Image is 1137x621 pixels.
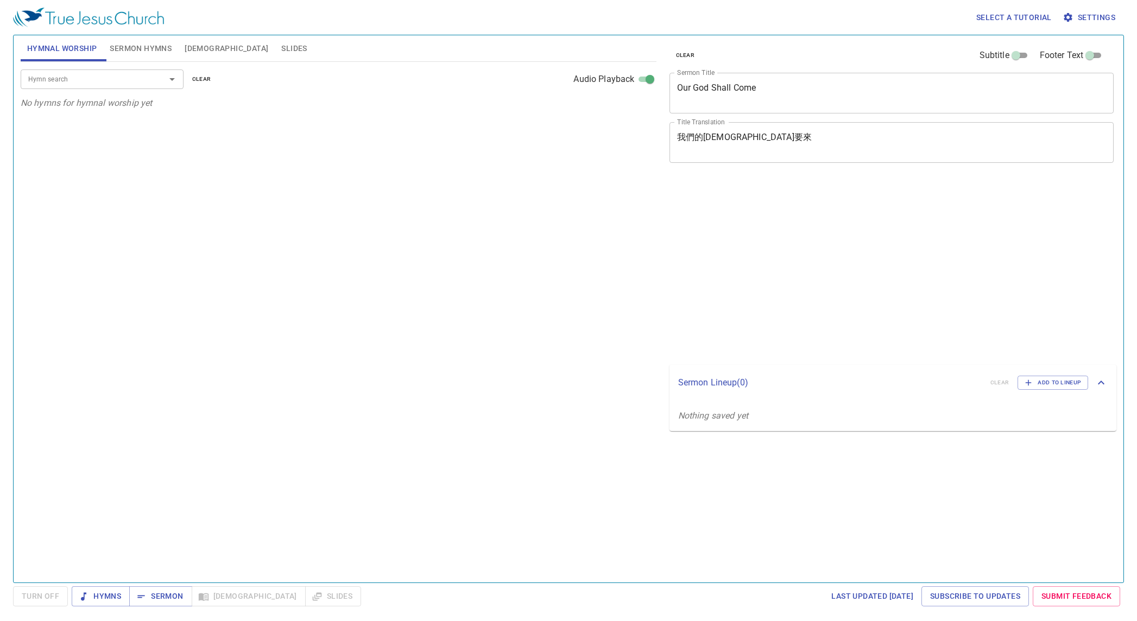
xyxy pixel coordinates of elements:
[921,586,1029,606] a: Subscribe to Updates
[185,42,268,55] span: [DEMOGRAPHIC_DATA]
[678,376,982,389] p: Sermon Lineup ( 0 )
[677,132,1107,153] textarea: 我們的[DEMOGRAPHIC_DATA]要來
[110,42,172,55] span: Sermon Hymns
[13,8,164,27] img: True Jesus Church
[21,98,153,108] i: No hymns for hymnal worship yet
[129,586,192,606] button: Sermon
[27,42,97,55] span: Hymnal Worship
[138,590,183,603] span: Sermon
[831,590,913,603] span: Last updated [DATE]
[1065,11,1115,24] span: Settings
[669,49,702,62] button: clear
[573,73,634,86] span: Audio Playback
[678,410,749,421] i: Nothing saved yet
[676,50,695,60] span: clear
[1025,378,1081,388] span: Add to Lineup
[1060,8,1120,28] button: Settings
[186,73,218,86] button: clear
[1041,590,1111,603] span: Submit Feedback
[677,83,1107,103] textarea: Our God Shall Come
[827,586,918,606] a: Last updated [DATE]
[930,590,1020,603] span: Subscribe to Updates
[72,586,130,606] button: Hymns
[1018,376,1088,390] button: Add to Lineup
[281,42,307,55] span: Slides
[1040,49,1084,62] span: Footer Text
[669,365,1117,401] div: Sermon Lineup(0)clearAdd to Lineup
[665,174,1026,360] iframe: from-child
[976,11,1052,24] span: Select a tutorial
[80,590,121,603] span: Hymns
[165,72,180,87] button: Open
[980,49,1009,62] span: Subtitle
[1033,586,1120,606] a: Submit Feedback
[972,8,1056,28] button: Select a tutorial
[192,74,211,84] span: clear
